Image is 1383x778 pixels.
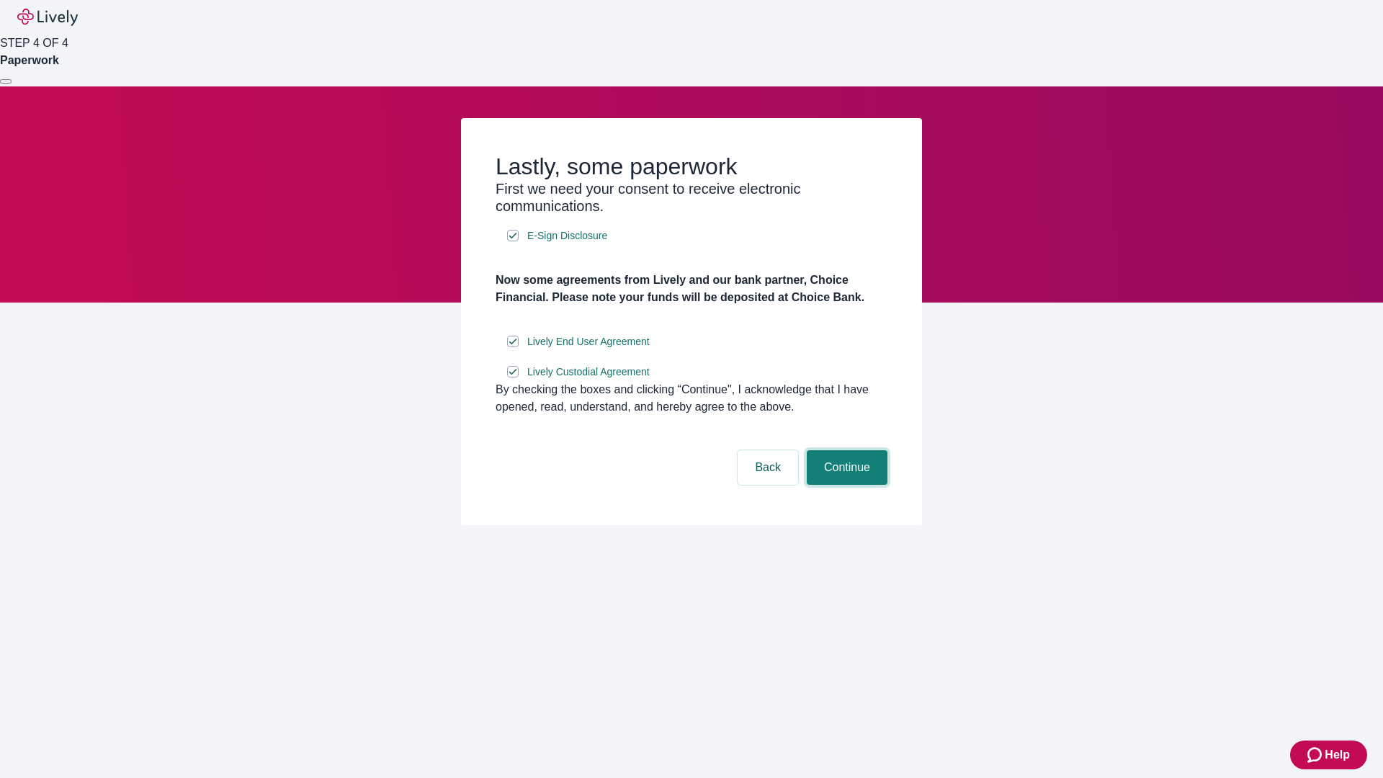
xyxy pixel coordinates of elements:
button: Continue [807,450,887,485]
div: By checking the boxes and clicking “Continue", I acknowledge that I have opened, read, understand... [496,381,887,416]
span: Lively Custodial Agreement [527,365,650,380]
h4: Now some agreements from Lively and our bank partner, Choice Financial. Please note your funds wi... [496,272,887,306]
h2: Lastly, some paperwork [496,153,887,180]
span: Lively End User Agreement [527,334,650,349]
h3: First we need your consent to receive electronic communications. [496,180,887,215]
span: Help [1325,746,1350,764]
a: e-sign disclosure document [524,227,610,245]
a: e-sign disclosure document [524,363,653,381]
svg: Zendesk support icon [1307,746,1325,764]
span: E-Sign Disclosure [527,228,607,243]
img: Lively [17,9,78,26]
button: Back [738,450,798,485]
button: Zendesk support iconHelp [1290,741,1367,769]
a: e-sign disclosure document [524,333,653,351]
